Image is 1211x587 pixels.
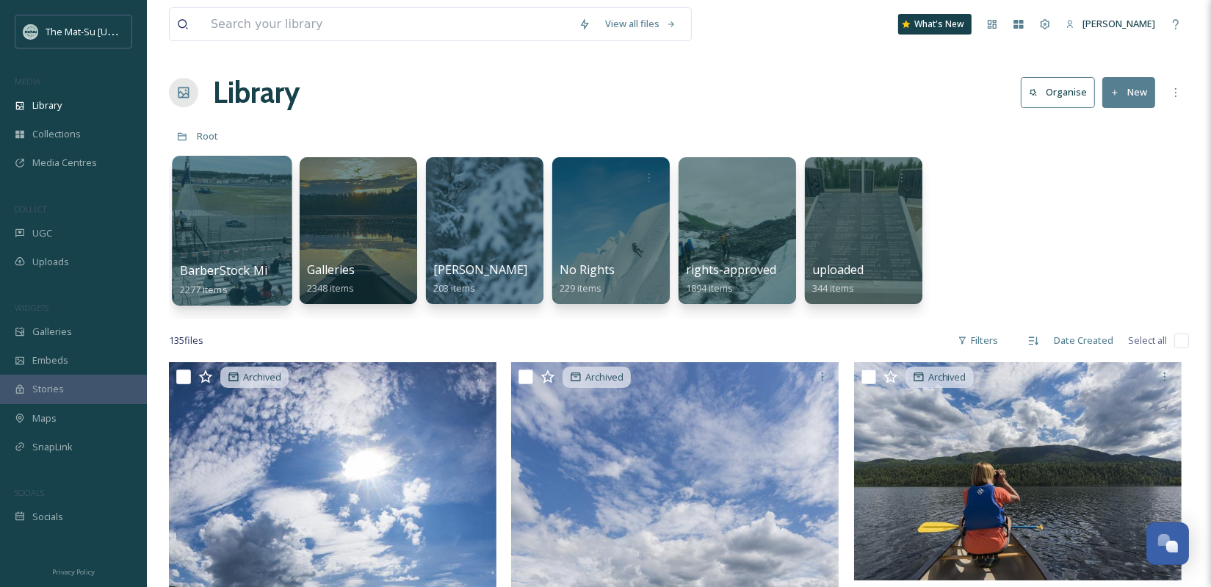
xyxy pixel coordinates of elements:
[32,98,62,112] span: Library
[203,8,571,40] input: Search your library
[213,71,300,115] a: Library
[1046,326,1121,355] div: Date Created
[1021,77,1095,107] button: Organise
[15,204,46,215] span: COLLECT
[854,362,1182,581] img: Byers Lake.tif
[433,281,475,295] span: 203 items
[24,24,38,39] img: Social_thumbnail.png
[32,411,57,425] span: Maps
[585,370,623,384] span: Archived
[32,353,68,367] span: Embeds
[307,281,354,295] span: 2348 items
[169,334,203,347] span: 135 file s
[560,281,601,295] span: 229 items
[32,510,63,524] span: Socials
[812,263,864,295] a: uploaded344 items
[52,562,95,580] a: Privacy Policy
[32,156,97,170] span: Media Centres
[928,370,966,384] span: Archived
[812,262,864,278] span: uploaded
[1146,522,1189,565] button: Open Chat
[32,325,72,339] span: Galleries
[686,263,776,295] a: rights-approved1894 items
[433,262,527,278] span: [PERSON_NAME]
[15,487,44,498] span: SOCIALS
[1102,77,1155,107] button: New
[32,382,64,396] span: Stories
[560,262,615,278] span: No Rights
[307,262,355,278] span: Galleries
[686,281,733,295] span: 1894 items
[307,263,355,295] a: Galleries2348 items
[598,10,684,38] a: View all files
[32,255,69,269] span: Uploads
[180,282,228,295] span: 2277 items
[32,127,81,141] span: Collections
[197,129,218,143] span: Root
[433,263,527,295] a: [PERSON_NAME]203 items
[15,76,40,87] span: MEDIA
[15,302,48,313] span: WIDGETS
[243,370,281,384] span: Archived
[32,226,52,240] span: UGC
[1128,334,1167,347] span: Select all
[32,440,73,454] span: SnapLink
[898,14,972,35] a: What's New
[52,567,95,577] span: Privacy Policy
[180,264,309,296] a: BarberStock Migration2277 items
[560,263,615,295] a: No Rights229 items
[686,262,776,278] span: rights-approved
[46,24,148,38] span: The Mat-Su [US_STATE]
[812,281,854,295] span: 344 items
[950,326,1005,355] div: Filters
[197,127,218,145] a: Root
[180,262,309,278] span: BarberStock Migration
[1082,17,1155,30] span: [PERSON_NAME]
[1058,10,1163,38] a: [PERSON_NAME]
